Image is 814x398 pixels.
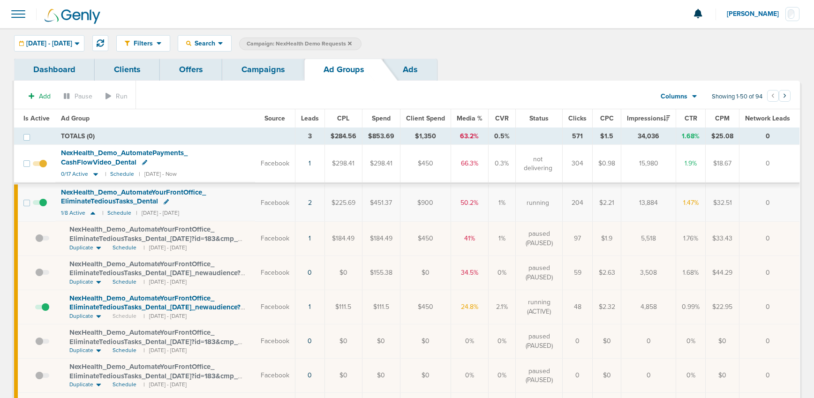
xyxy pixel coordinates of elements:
[255,290,295,324] td: Facebook
[247,40,352,48] span: Campaign: NexHealth Demo Requests
[400,255,451,290] td: $0
[563,290,593,324] td: 48
[400,128,451,145] td: $1,350
[676,128,706,145] td: 1.68%
[593,183,621,221] td: $2.21
[488,359,515,393] td: 0%
[739,324,800,358] td: 0
[107,210,131,217] small: Schedule
[113,278,136,286] span: Schedule
[309,234,311,242] a: 1
[324,221,362,255] td: $184.49
[676,290,706,324] td: 0.99%
[593,128,621,145] td: $1.5
[488,145,515,183] td: 0.3%
[521,155,554,173] span: not delivering
[451,183,488,221] td: 50.2%
[451,324,488,358] td: 0%
[488,128,515,145] td: 0.5%
[372,114,391,122] span: Spend
[706,221,739,255] td: $33.43
[621,128,676,145] td: 34,036
[495,114,509,122] span: CVR
[593,145,621,183] td: $0.98
[384,59,437,81] a: Ads
[739,359,800,393] td: 0
[160,59,222,81] a: Offers
[400,221,451,255] td: $450
[130,39,157,47] span: Filters
[739,183,800,221] td: 0
[676,221,706,255] td: 1.76%
[61,149,188,166] span: NexHealth_ Demo_ AutomatePayments_ CashFlowVideo_ Dental
[139,171,177,178] small: | [DATE] - Now
[457,114,482,122] span: Media %
[324,145,362,183] td: $298.41
[488,290,515,324] td: 2.1%
[55,128,295,145] td: TOTALS (0)
[39,92,51,100] span: Add
[304,59,384,81] a: Ad Groups
[527,198,549,208] span: running
[14,59,95,81] a: Dashboard
[337,114,349,122] span: CPL
[110,171,134,178] small: Schedule
[739,255,800,290] td: 0
[191,39,218,47] span: Search
[621,221,676,255] td: 5,518
[593,221,621,255] td: $1.9
[362,128,400,145] td: $853.69
[255,359,295,393] td: Facebook
[362,290,400,324] td: $111.5
[308,337,312,345] a: 0
[324,324,362,358] td: $0
[69,294,241,321] span: NexHealth_ Demo_ AutomateYourFrontOffice_ EliminateTediousTasks_ Dental_ [DATE]_ newaudience?id=1...
[400,359,451,393] td: $0
[113,346,136,354] span: Schedule
[488,255,515,290] td: 0%
[739,128,800,145] td: 0
[621,290,676,324] td: 4,858
[627,114,670,122] span: Impressions
[621,145,676,183] td: 15,980
[69,260,241,286] span: NexHealth_ Demo_ AutomateYourFrontOffice_ EliminateTediousTasks_ Dental_ [DATE]_ newaudience?id=1...
[23,90,56,103] button: Add
[69,362,238,389] span: NexHealth_ Demo_ AutomateYourFrontOffice_ EliminateTediousTasks_ Dental_ [DATE]?id=183&cmp_ id=96...
[529,114,549,122] span: Status
[685,114,697,122] span: CTR
[745,114,790,122] span: Network Leads
[308,269,312,277] a: 0
[739,290,800,324] td: 0
[264,114,285,122] span: Source
[324,255,362,290] td: $0
[563,145,593,183] td: 304
[295,128,324,145] td: 3
[621,359,676,393] td: 0
[61,171,88,178] span: 0/17 Active
[676,145,706,183] td: 1.9%
[255,183,295,221] td: Facebook
[324,290,362,324] td: $111.5
[451,221,488,255] td: 41%
[451,359,488,393] td: 0%
[767,91,791,103] ul: Pagination
[362,221,400,255] td: $184.49
[515,324,562,358] td: paused (PAUSED)
[61,210,85,217] span: 1/8 Active
[706,324,739,358] td: $0
[706,183,739,221] td: $32.51
[488,221,515,255] td: 1%
[661,92,687,101] span: Columns
[143,244,187,252] small: | [DATE] - [DATE]
[593,324,621,358] td: $0
[488,183,515,221] td: 1%
[715,114,730,122] span: CPM
[362,359,400,393] td: $0
[568,114,587,122] span: Clicks
[69,225,238,252] span: NexHealth_ Demo_ AutomateYourFrontOffice_ EliminateTediousTasks_ Dental_ [DATE]?id=183&cmp_ id=96...
[324,359,362,393] td: $0
[362,255,400,290] td: $155.38
[324,183,362,221] td: $225.69
[739,145,800,183] td: 0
